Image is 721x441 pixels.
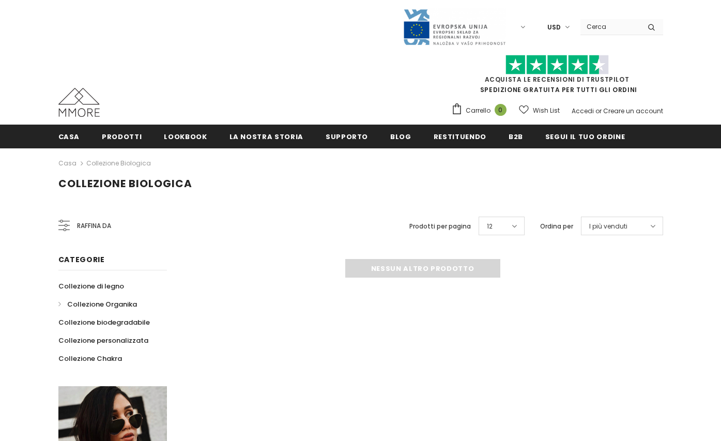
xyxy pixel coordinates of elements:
a: Collezione di legno [58,277,124,295]
span: Restituendo [434,132,486,142]
label: Prodotti per pagina [409,221,471,232]
a: Blog [390,125,411,148]
a: B2B [509,125,523,148]
a: Casa [58,125,80,148]
a: Collezione biologica [86,159,151,168]
a: Collezione personalizzata [58,331,148,349]
input: Search Site [580,19,640,34]
span: USD [547,22,561,33]
span: Collezione biologica [58,176,192,191]
span: Prodotti [102,132,142,142]
img: Javni Razpis [403,8,506,46]
span: Casa [58,132,80,142]
span: Lookbook [164,132,207,142]
a: Collezione Chakra [58,349,122,368]
span: Segui il tuo ordine [545,132,625,142]
a: Casa [58,157,76,170]
span: Collezione Chakra [58,354,122,363]
span: Collezione Organika [67,299,137,309]
span: SPEDIZIONE GRATUITA PER TUTTI GLI ORDINI [451,59,663,94]
a: Collezione Organika [58,295,137,313]
span: Collezione personalizzata [58,336,148,345]
a: Carrello 0 [451,103,512,118]
a: Wish List [519,101,560,119]
span: 0 [495,104,507,116]
span: I più venduti [589,221,627,232]
label: Ordina per [540,221,573,232]
span: Wish List [533,105,560,116]
span: 12 [487,221,493,232]
span: La nostra storia [229,132,303,142]
a: Prodotti [102,125,142,148]
span: Collezione biodegradabile [58,317,150,327]
span: Blog [390,132,411,142]
a: Acquista le recensioni di TrustPilot [485,75,630,84]
span: or [595,107,602,115]
a: Segui il tuo ordine [545,125,625,148]
a: Accedi [572,107,594,115]
a: Restituendo [434,125,486,148]
a: Creare un account [603,107,663,115]
span: B2B [509,132,523,142]
a: supporto [326,125,368,148]
span: Carrello [466,105,490,116]
span: Categorie [58,254,105,265]
a: Collezione biodegradabile [58,313,150,331]
span: supporto [326,132,368,142]
span: Collezione di legno [58,281,124,291]
img: Casi MMORE [58,88,100,117]
a: La nostra storia [229,125,303,148]
span: Raffina da [77,220,111,232]
img: Fidati di Pilot Stars [505,55,609,75]
a: Javni Razpis [403,22,506,31]
a: Lookbook [164,125,207,148]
